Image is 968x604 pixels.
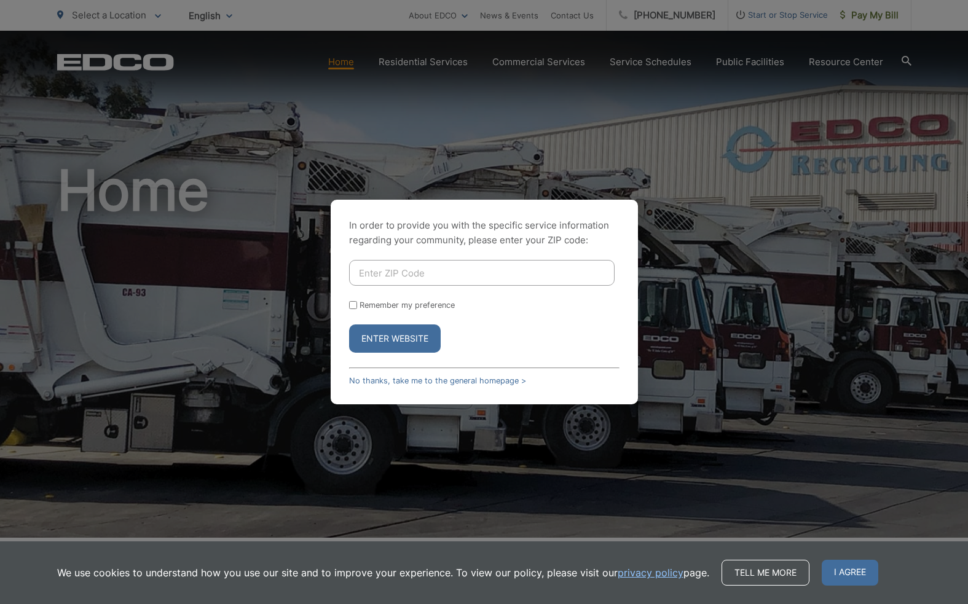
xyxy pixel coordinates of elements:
[57,565,709,580] p: We use cookies to understand how you use our site and to improve your experience. To view our pol...
[722,560,809,586] a: Tell me more
[349,324,441,353] button: Enter Website
[349,218,620,248] p: In order to provide you with the specific service information regarding your community, please en...
[822,560,878,586] span: I agree
[360,300,455,310] label: Remember my preference
[349,376,526,385] a: No thanks, take me to the general homepage >
[349,260,615,286] input: Enter ZIP Code
[618,565,683,580] a: privacy policy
